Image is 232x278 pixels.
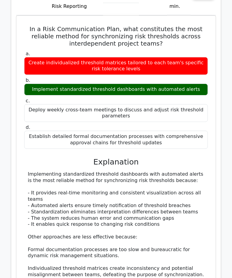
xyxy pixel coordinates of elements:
[24,104,208,123] div: Deploy weekly cross-team meetings to discuss and adjust risk threshold parameters
[28,158,204,167] h3: Explanation
[24,57,208,75] div: Create individualized threshold matrices tailored to each team's specific risk tolerance levels
[24,26,208,47] h5: In a Risk Communication Plan, what constitutes the most reliable method for synchronizing risk th...
[26,98,30,104] span: c.
[26,78,30,83] span: b.
[26,125,30,130] span: d.
[26,51,30,57] span: a.
[24,84,208,96] div: Implement standardized threshold dashboards with automated alerts
[24,131,208,149] div: Establish detailed formal documentation processes with comprehensive approval chains for threshol...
